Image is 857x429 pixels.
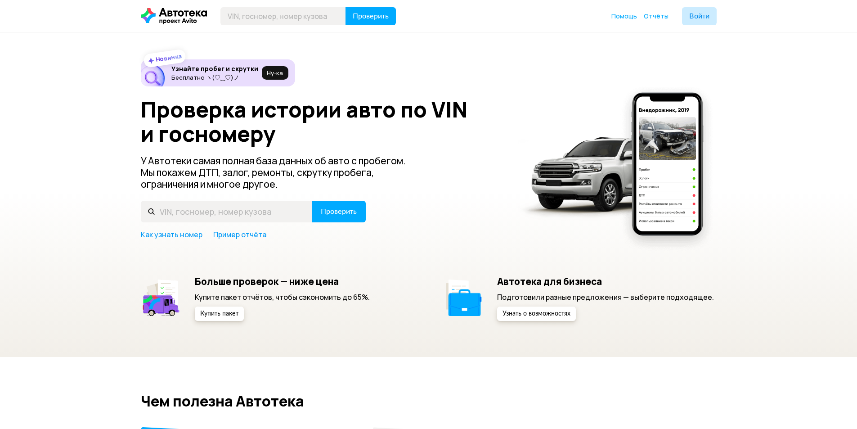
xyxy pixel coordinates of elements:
[141,155,421,190] p: У Автотеки самая полная база данных об авто с пробегом. Мы покажем ДТП, залог, ремонты, скрутку п...
[155,52,182,63] strong: Новинка
[503,311,570,317] span: Узнать о возможностях
[195,275,370,287] h5: Больше проверок — ниже цена
[497,307,576,321] button: Узнать о возможностях
[611,12,637,21] a: Помощь
[195,307,244,321] button: Купить пакет
[141,393,717,409] h2: Чем полезна Автотека
[353,13,389,20] span: Проверить
[345,7,396,25] button: Проверить
[171,74,258,81] p: Бесплатно ヽ(♡‿♡)ノ
[497,292,714,302] p: Подготовили разные предложения — выберите подходящее.
[171,65,258,73] h6: Узнайте пробег и скрутки
[611,12,637,20] span: Помощь
[312,201,366,222] button: Проверить
[321,208,357,215] span: Проверить
[141,230,202,239] a: Как узнать номер
[195,292,370,302] p: Купите пакет отчётов, чтобы сэкономить до 65%.
[644,12,669,20] span: Отчёты
[644,12,669,21] a: Отчёты
[267,69,283,77] span: Ну‑ка
[141,97,507,146] h1: Проверка истории авто по VIN и госномеру
[689,13,709,20] span: Войти
[682,7,717,25] button: Войти
[497,275,714,287] h5: Автотека для бизнеса
[200,311,238,317] span: Купить пакет
[220,7,346,25] input: VIN, госномер, номер кузова
[213,230,266,239] a: Пример отчёта
[141,201,312,222] input: VIN, госномер, номер кузова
